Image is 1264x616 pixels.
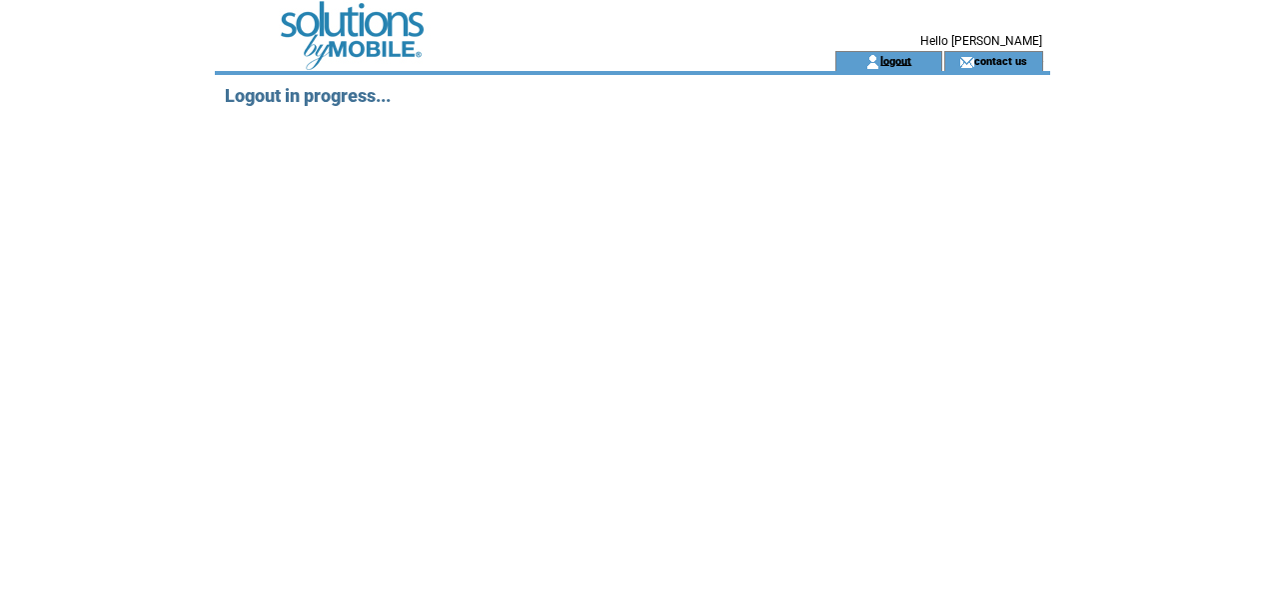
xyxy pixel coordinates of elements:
a: contact us [974,54,1027,67]
span: Hello [PERSON_NAME] [920,34,1042,48]
span: Logout in progress... [225,85,391,106]
a: logout [880,54,911,67]
img: account_icon.gif [865,54,880,70]
img: contact_us_icon.gif [959,54,974,70]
